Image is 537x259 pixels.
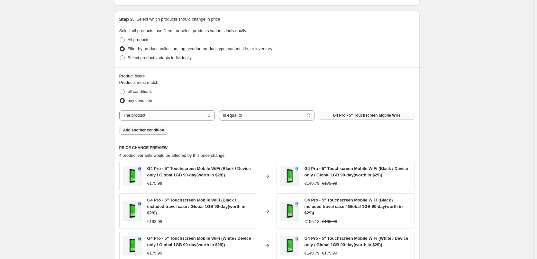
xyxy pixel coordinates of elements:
[305,166,408,177] span: G4 Pro - 5'' Touchscreen Mobile WiFi (Black / Device only / Global 1GB 90-day(worth in $29))
[147,236,251,247] span: G4 Pro - 5'' Touchscreen Mobile WiFi (White / Device only / Global 1GB 90-day(worth in $29))
[119,126,168,135] button: Add another condition
[119,145,414,150] h6: PRICE CHANGE PREVIEW
[305,219,320,224] span: €155.18
[128,46,272,51] span: Filter by product, collection, tag, vendor, product type, variant title, or inventory
[123,236,142,255] img: 1-05_5f48a32e-f82d-4aa2-90bd-97e18423b486_80x.jpg
[305,251,320,255] span: €140.79
[147,198,246,215] span: G4 Pro - 5'' Touchscreen Mobile WiFi (Black / included travel case / Global 1GB 90-day(worth in $...
[322,219,337,224] span: €193.98
[128,37,150,42] span: All products
[305,198,403,215] span: G4 Pro - 5'' Touchscreen Mobile WiFi (Black / included travel case / Global 1GB 90-day(worth in $...
[119,16,134,22] h2: Step 3.
[147,166,251,177] span: G4 Pro - 5'' Touchscreen Mobile WiFi (Black / Device only / Global 1GB 90-day(worth in $29))
[128,98,152,103] span: any condition
[322,181,337,186] span: €175.99
[305,236,408,247] span: G4 Pro - 5'' Touchscreen Mobile WiFi (White / Device only / Global 1GB 90-day(worth in $29))
[119,80,160,85] span: Products must match:
[305,181,320,186] span: €140.79
[147,181,162,186] span: €175.99
[123,201,142,221] img: 1-05_5f48a32e-f82d-4aa2-90bd-97e18423b486_80x.jpg
[123,166,142,186] img: 1-05_5f48a32e-f82d-4aa2-90bd-97e18423b486_80x.jpg
[322,251,337,255] span: €175.99
[119,28,246,33] span: Select all products, use filters, or select products variants individually
[280,236,299,255] img: 1-05_5f48a32e-f82d-4aa2-90bd-97e18423b486_80x.jpg
[128,55,192,60] span: Select product variants individually
[280,201,299,221] img: 1-05_5f48a32e-f82d-4aa2-90bd-97e18423b486_80x.jpg
[333,113,400,118] span: G4 Pro - 5'' Touchscreen Mobile WiFi
[119,153,226,158] span: 4 product variants would be affected by this price change:
[147,251,162,255] span: €175.99
[123,128,164,133] span: Add another condition
[319,111,414,120] button: G4 Pro - 5'' Touchscreen Mobile WiFi
[147,219,162,224] span: €193.98
[128,89,152,94] span: all conditions
[136,16,220,22] p: Select which products should change in price
[119,73,414,79] div: Product filters
[280,166,299,186] img: 1-05_5f48a32e-f82d-4aa2-90bd-97e18423b486_80x.jpg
